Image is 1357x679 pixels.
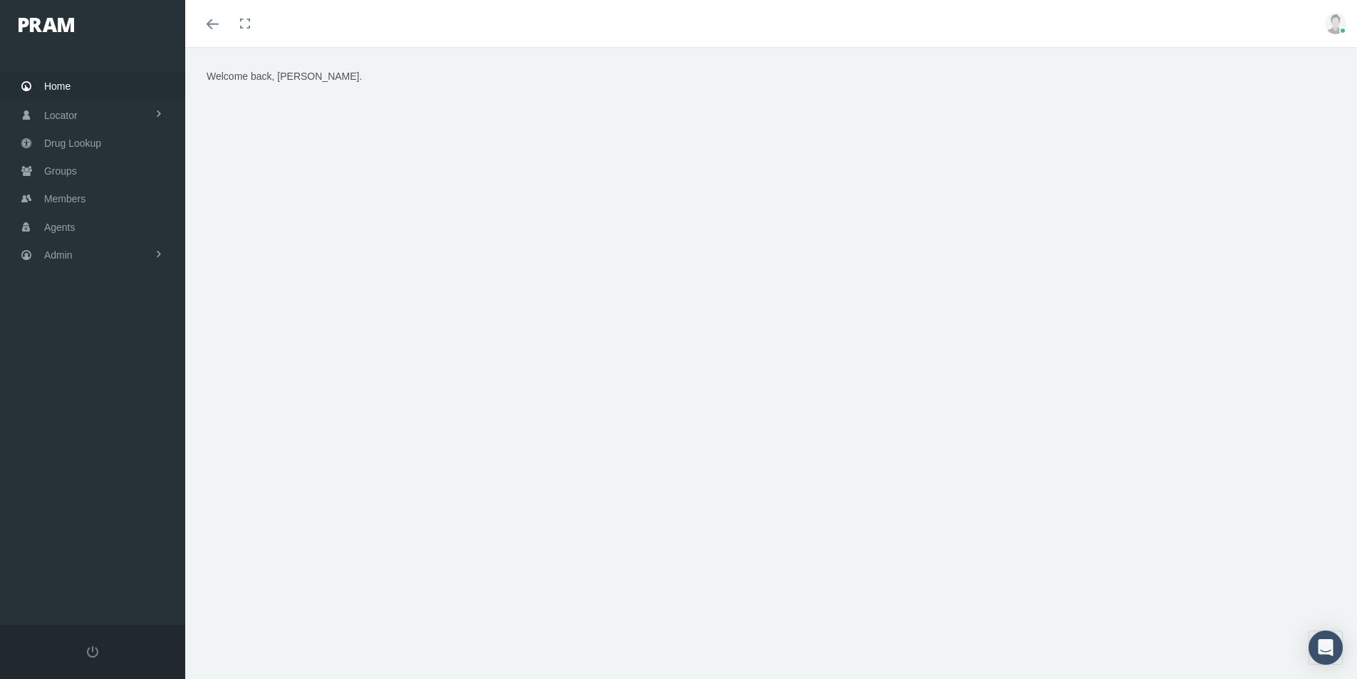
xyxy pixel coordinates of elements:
img: user-placeholder.jpg [1325,13,1346,34]
span: Members [44,185,85,212]
span: Home [44,73,71,100]
span: Admin [44,242,73,269]
span: Groups [44,157,77,185]
span: Agents [44,214,76,241]
span: Locator [44,102,78,129]
span: Drug Lookup [44,130,101,157]
img: PRAM_20_x_78.png [19,18,74,32]
div: Open Intercom Messenger [1309,631,1343,665]
span: Welcome back, [PERSON_NAME]. [207,71,362,82]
